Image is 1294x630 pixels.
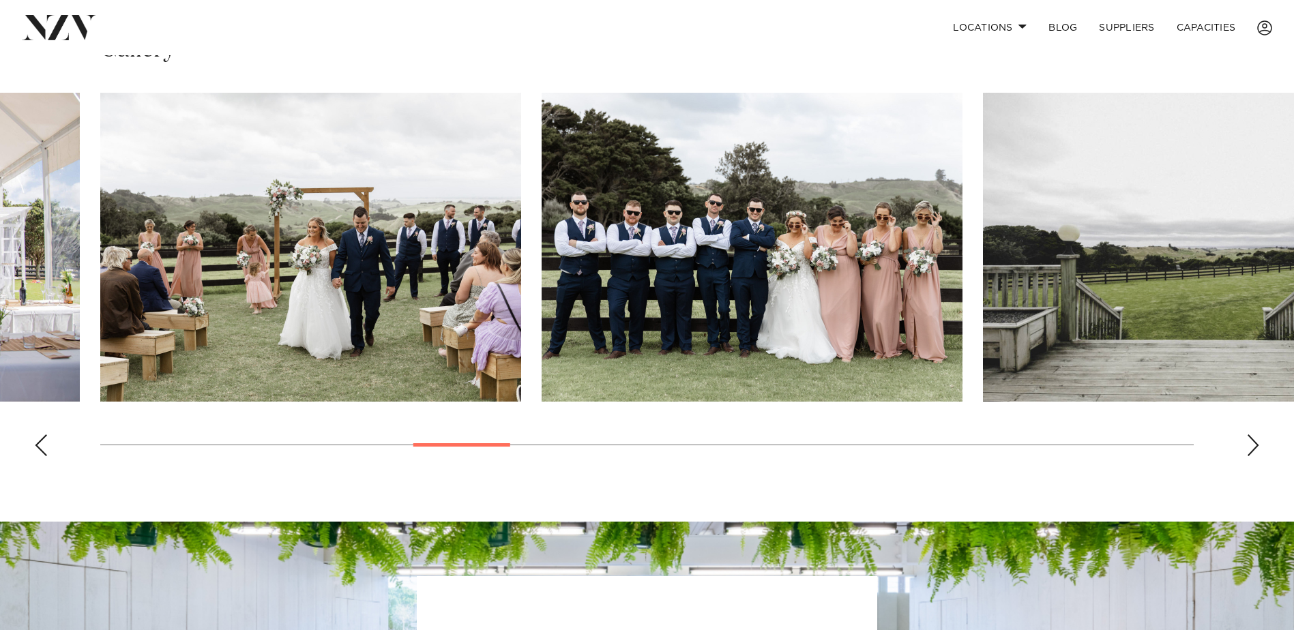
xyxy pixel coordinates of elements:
[100,93,521,402] swiper-slide: 9 / 28
[22,15,96,40] img: nzv-logo.png
[942,13,1038,42] a: Locations
[1038,13,1088,42] a: BLOG
[1088,13,1165,42] a: SUPPLIERS
[1166,13,1247,42] a: Capacities
[542,93,962,402] swiper-slide: 10 / 28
